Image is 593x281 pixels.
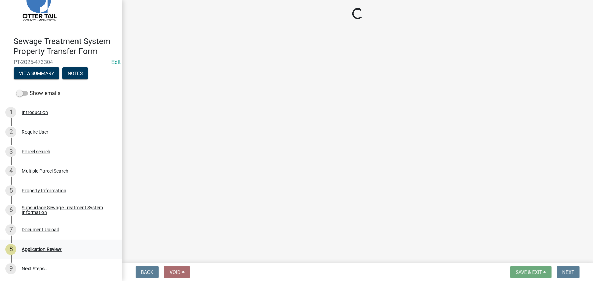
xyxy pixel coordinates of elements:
a: Edit [111,59,121,65]
button: Void [164,266,190,278]
span: Next [562,269,574,275]
button: Notes [62,67,88,79]
span: PT-2025-473304 [14,59,109,65]
div: 2 [5,127,16,137]
div: Property Information [22,188,66,193]
div: 8 [5,244,16,255]
button: View Summary [14,67,59,79]
button: Save & Exit [510,266,552,278]
div: Parcel search [22,149,50,154]
div: 3 [5,146,16,157]
div: 5 [5,185,16,196]
span: Save & Exit [516,269,542,275]
button: Back [136,266,159,278]
div: 4 [5,166,16,176]
button: Next [557,266,580,278]
div: Introduction [22,110,48,115]
div: 9 [5,263,16,274]
h4: Sewage Treatment System Property Transfer Form [14,37,117,56]
span: Back [141,269,153,275]
div: Document Upload [22,227,59,232]
wm-modal-confirm: Notes [62,71,88,76]
wm-modal-confirm: Summary [14,71,59,76]
div: Subsurface Sewage Treatment System Information [22,205,111,215]
label: Show emails [16,89,60,97]
div: Application Review [22,247,62,252]
div: Multiple Parcel Search [22,169,68,173]
span: Void [170,269,180,275]
div: 6 [5,205,16,216]
div: 7 [5,224,16,235]
div: 1 [5,107,16,118]
div: Require User [22,130,48,134]
wm-modal-confirm: Edit Application Number [111,59,121,65]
